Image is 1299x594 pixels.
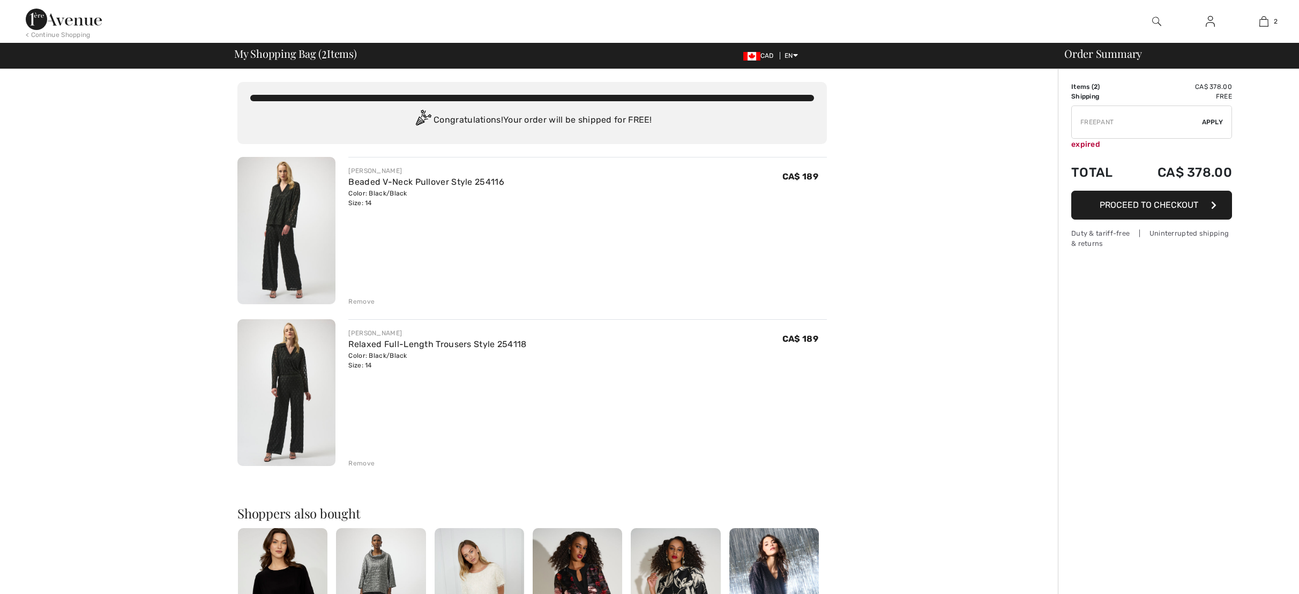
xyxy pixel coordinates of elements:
a: 2 [1237,15,1290,28]
img: My Info [1206,15,1215,28]
span: CAD [743,52,778,59]
button: Proceed to Checkout [1071,191,1232,220]
td: Items ( ) [1071,82,1129,92]
span: Apply [1202,117,1223,127]
span: Proceed to Checkout [1100,200,1198,210]
div: Duty & tariff-free | Uninterrupted shipping & returns [1071,228,1232,249]
img: 1ère Avenue [26,9,102,30]
img: Beaded V-Neck Pullover Style 254116 [237,157,335,304]
div: expired [1071,139,1232,150]
span: 2 [322,46,327,59]
div: Order Summary [1051,48,1293,59]
td: CA$ 378.00 [1129,82,1232,92]
div: [PERSON_NAME] [348,166,504,176]
img: search the website [1152,15,1161,28]
span: My Shopping Bag ( Items) [234,48,357,59]
a: Relaxed Full-Length Trousers Style 254118 [348,339,526,349]
input: Promo code [1072,106,1202,138]
a: Sign In [1197,15,1223,28]
span: CA$ 189 [782,171,818,182]
div: [PERSON_NAME] [348,328,526,338]
td: Free [1129,92,1232,101]
div: Color: Black/Black Size: 14 [348,189,504,208]
h2: Shoppers also bought [237,507,827,520]
span: CA$ 189 [782,334,818,344]
img: Relaxed Full-Length Trousers Style 254118 [237,319,335,467]
div: Congratulations! Your order will be shipped for FREE! [250,110,814,131]
td: CA$ 378.00 [1129,154,1232,191]
img: Congratulation2.svg [412,110,434,131]
span: 2 [1094,83,1098,91]
td: Total [1071,154,1129,191]
a: Beaded V-Neck Pullover Style 254116 [348,177,504,187]
span: EN [785,52,798,59]
div: Color: Black/Black Size: 14 [348,351,526,370]
td: Shipping [1071,92,1129,101]
div: < Continue Shopping [26,30,91,40]
div: Remove [348,458,375,468]
span: 2 [1274,17,1278,26]
img: My Bag [1259,15,1268,28]
div: Remove [348,297,375,306]
img: Canadian Dollar [743,52,760,61]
